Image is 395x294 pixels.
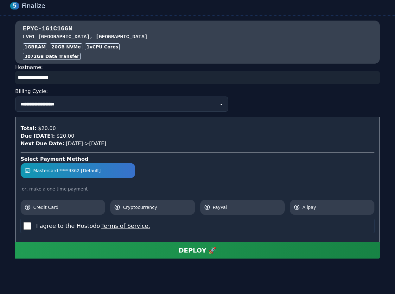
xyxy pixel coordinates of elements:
[21,186,374,192] div: or, make a one time payment
[21,140,64,147] div: Next Due Date:
[100,222,150,229] a: Terms of Service.
[22,2,385,10] div: Finalize
[36,125,56,132] div: $20.00
[303,204,371,210] span: Alipay
[36,222,150,230] label: I agree to the Hostodo
[10,2,19,9] div: 5
[85,43,120,50] div: 1 vCPU Cores
[23,43,47,50] div: 1GB RAM
[100,222,150,230] button: I agree to the Hostodo
[15,64,380,84] div: Hostname:
[33,204,101,210] span: Credit Card
[55,132,74,140] div: $20.00
[23,24,372,33] h3: EPYC-1G1C16GN
[33,167,101,174] span: Mastercard ****9362 [Default]
[15,242,380,259] button: DEPLOY 🚀
[21,125,36,132] div: Total:
[21,132,55,140] div: Due [DATE]:
[50,43,82,50] div: 20 GB NVMe
[21,140,374,147] div: [DATE] -> [DATE]
[21,155,374,163] div: Select Payment Method
[123,204,191,210] span: Cryptocurrency
[23,33,372,41] h3: LV01 - [GEOGRAPHIC_DATA], [GEOGRAPHIC_DATA]
[213,204,281,210] span: PayPal
[179,246,217,255] div: DEPLOY 🚀
[15,86,380,97] div: Billing Cycle:
[23,53,81,60] div: 3072 GB Data Transfer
